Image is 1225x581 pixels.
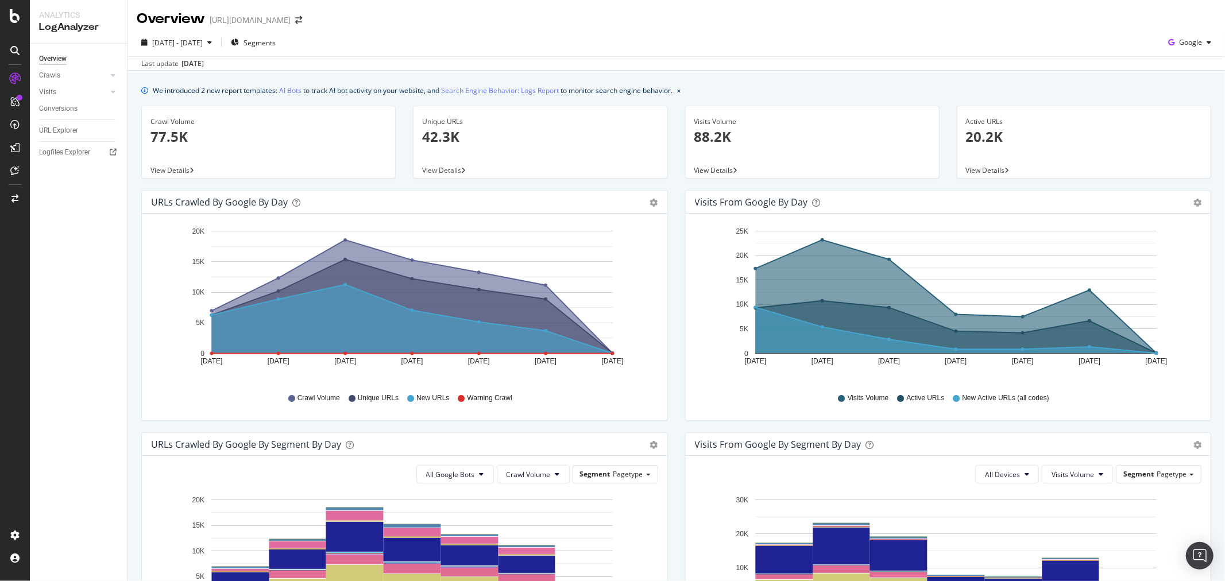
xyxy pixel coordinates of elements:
a: Crawls [39,69,107,82]
button: Visits Volume [1042,465,1113,483]
text: 0 [200,350,204,358]
span: Google [1179,37,1202,47]
a: Logfiles Explorer [39,146,119,158]
text: 20K [192,227,204,235]
p: 20.2K [966,127,1202,146]
text: [DATE] [945,357,967,365]
span: New Active URLs (all codes) [962,393,1049,403]
svg: A chart. [151,223,653,382]
span: New URLs [416,393,449,403]
div: URL Explorer [39,125,78,137]
button: All Google Bots [416,465,494,483]
div: [DATE] [181,59,204,69]
text: [DATE] [1145,357,1167,365]
img: tab_keywords_by_traffic_grey.svg [116,67,125,76]
text: 10K [192,547,204,555]
div: Open Intercom Messenger [1186,542,1214,570]
div: URLs Crawled by Google By Segment By Day [151,439,341,450]
div: Crawls [39,69,60,82]
button: All Devices [975,465,1039,483]
a: AI Bots [279,84,302,96]
text: 15K [192,521,204,529]
a: URL Explorer [39,125,119,137]
div: Last update [141,59,204,69]
div: Crawl Volume [150,117,387,127]
div: info banner [141,84,1211,96]
text: [DATE] [468,357,490,365]
span: View Details [422,165,461,175]
span: Crawl Volume [507,470,551,479]
div: URLs Crawled by Google by day [151,196,288,208]
text: [DATE] [334,357,356,365]
span: [DATE] - [DATE] [152,38,203,48]
button: Crawl Volume [497,465,570,483]
a: Visits [39,86,107,98]
p: 77.5K [150,127,387,146]
div: Overview [39,53,67,65]
div: Overview [137,9,205,29]
text: 5K [196,572,204,580]
span: Pagetype [613,469,643,479]
div: [URL][DOMAIN_NAME] [210,14,291,26]
text: 20K [192,496,204,504]
text: 20K [736,252,748,260]
text: [DATE] [1079,357,1100,365]
text: [DATE] [268,357,289,365]
div: A chart. [695,223,1197,382]
div: Visits [39,86,56,98]
text: [DATE] [1011,357,1033,365]
button: Segments [226,33,280,52]
text: 10K [192,288,204,296]
div: gear [650,199,658,207]
div: gear [1193,441,1201,449]
text: 10K [736,301,748,309]
text: [DATE] [602,357,624,365]
text: [DATE] [744,357,766,365]
span: Pagetype [1157,469,1187,479]
text: 15K [192,258,204,266]
span: View Details [694,165,733,175]
span: Warning Crawl [467,393,512,403]
span: Unique URLs [358,393,399,403]
span: All Devices [985,470,1020,479]
div: Domain: [DOMAIN_NAME] [30,30,126,39]
div: Conversions [39,103,78,115]
div: Analytics [39,9,118,21]
div: Unique URLs [422,117,658,127]
div: We introduced 2 new report templates: to track AI bot activity on your website, and to monitor se... [153,84,673,96]
text: 25K [736,227,748,235]
div: Visits from Google by day [695,196,808,208]
a: Search Engine Behavior: Logs Report [441,84,559,96]
div: gear [650,441,658,449]
span: Visits Volume [848,393,889,403]
span: Segment [580,469,610,479]
div: arrow-right-arrow-left [295,16,302,24]
span: View Details [966,165,1005,175]
span: Crawl Volume [297,393,340,403]
text: 10K [736,564,748,572]
div: gear [1193,199,1201,207]
div: LogAnalyzer [39,21,118,34]
div: Visits from Google By Segment By Day [695,439,861,450]
text: [DATE] [201,357,223,365]
img: website_grey.svg [18,30,28,39]
p: 88.2K [694,127,930,146]
div: Domain Overview [46,68,103,75]
img: logo_orange.svg [18,18,28,28]
a: Conversions [39,103,119,115]
text: 30K [736,496,748,504]
span: Segment [1123,469,1154,479]
text: 5K [196,319,204,327]
button: [DATE] - [DATE] [137,33,217,52]
div: Keywords by Traffic [129,68,190,75]
text: [DATE] [535,357,557,365]
text: [DATE] [811,357,833,365]
div: Visits Volume [694,117,930,127]
span: All Google Bots [426,470,475,479]
text: 0 [744,350,748,358]
div: v 4.0.25 [32,18,56,28]
a: Overview [39,53,119,65]
span: View Details [150,165,190,175]
text: [DATE] [878,357,900,365]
